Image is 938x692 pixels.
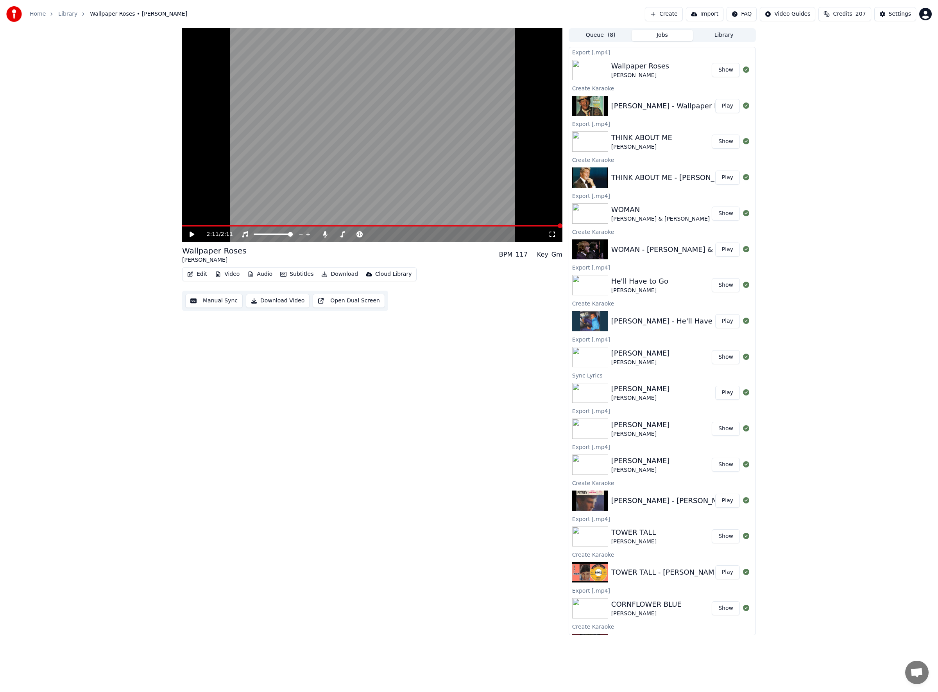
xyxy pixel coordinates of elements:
[889,10,911,18] div: Settings
[611,132,672,143] div: THINK ABOUT ME
[569,370,755,380] div: Sync Lyrics
[611,419,670,430] div: [PERSON_NAME]
[569,478,755,487] div: Create Karaoke
[277,269,317,280] button: Subtitles
[611,244,794,255] div: WOMAN - [PERSON_NAME] & [PERSON_NAME] 1966
[715,565,740,579] button: Play
[645,7,683,21] button: Create
[569,406,755,415] div: Export [.mp4]
[569,47,755,57] div: Export [.mp4]
[569,298,755,308] div: Create Karaoke
[30,10,46,18] a: Home
[856,10,866,18] span: 207
[712,278,740,292] button: Show
[516,250,528,259] div: 117
[569,119,755,128] div: Export [.mp4]
[715,386,740,400] button: Play
[760,7,815,21] button: Video Guides
[632,30,693,41] button: Jobs
[611,466,670,474] div: [PERSON_NAME]
[569,442,755,451] div: Export [.mp4]
[611,61,669,72] div: Wallpaper Roses
[611,527,657,538] div: TOWER TALL
[611,383,670,394] div: [PERSON_NAME]
[611,359,670,367] div: [PERSON_NAME]
[712,350,740,364] button: Show
[715,171,740,185] button: Play
[207,230,219,238] span: 2:11
[569,514,755,523] div: Export [.mp4]
[537,250,548,259] div: Key
[90,10,187,18] span: Wallpaper Roses • [PERSON_NAME]
[712,135,740,149] button: Show
[611,287,668,295] div: [PERSON_NAME]
[569,262,755,272] div: Export [.mp4]
[551,250,562,259] div: Gm
[611,143,672,151] div: [PERSON_NAME]
[611,610,682,618] div: [PERSON_NAME]
[569,586,755,595] div: Export [.mp4]
[185,294,243,308] button: Manual Sync
[212,269,243,280] button: Video
[727,7,757,21] button: FAQ
[313,294,385,308] button: Open Dual Screen
[30,10,187,18] nav: breadcrumb
[611,394,670,402] div: [PERSON_NAME]
[715,494,740,508] button: Play
[246,294,310,308] button: Download Video
[611,276,668,287] div: He'll Have to Go
[712,458,740,472] button: Show
[570,30,632,41] button: Queue
[375,270,412,278] div: Cloud Library
[611,204,710,215] div: WOMAN
[611,599,682,610] div: CORNFLOWER BLUE
[569,622,755,631] div: Create Karaoke
[6,6,22,22] img: youka
[207,230,226,238] div: /
[715,99,740,113] button: Play
[569,227,755,236] div: Create Karaoke
[611,72,669,79] div: [PERSON_NAME]
[182,245,247,256] div: Wallpaper Roses
[611,348,670,359] div: [PERSON_NAME]
[611,101,735,111] div: [PERSON_NAME] - Wallpaper Roses
[905,661,929,684] div: Open chat
[611,455,670,466] div: [PERSON_NAME]
[712,207,740,221] button: Show
[712,601,740,615] button: Show
[693,30,755,41] button: Library
[611,538,657,546] div: [PERSON_NAME]
[611,215,710,223] div: [PERSON_NAME] & [PERSON_NAME]
[611,567,721,578] div: TOWER TALL - [PERSON_NAME]
[184,269,210,280] button: Edit
[221,230,233,238] span: 2:11
[182,256,247,264] div: [PERSON_NAME]
[569,83,755,93] div: Create Karaoke
[712,422,740,436] button: Show
[611,316,734,327] div: [PERSON_NAME] - He'll Have to Go
[608,31,616,39] span: ( 8 )
[611,172,738,183] div: THINK ABOUT ME - [PERSON_NAME]
[611,430,670,438] div: [PERSON_NAME]
[569,155,755,164] div: Create Karaoke
[569,191,755,200] div: Export [.mp4]
[686,7,723,21] button: Import
[499,250,512,259] div: BPM
[569,550,755,559] div: Create Karaoke
[569,334,755,344] div: Export [.mp4]
[58,10,77,18] a: Library
[244,269,276,280] button: Audio
[833,10,852,18] span: Credits
[715,243,740,257] button: Play
[874,7,916,21] button: Settings
[611,495,735,506] div: [PERSON_NAME] - [PERSON_NAME]
[715,314,740,328] button: Play
[712,529,740,543] button: Show
[818,7,871,21] button: Credits207
[318,269,361,280] button: Download
[712,63,740,77] button: Show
